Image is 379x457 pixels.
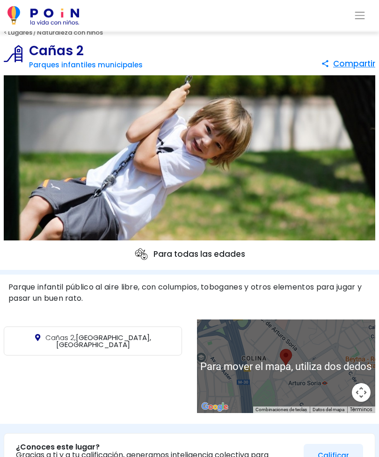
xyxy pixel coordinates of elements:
[199,401,230,413] img: Google
[134,247,149,262] img: ages icon
[8,28,32,37] a: Lugares
[4,44,29,63] img: Parques infantiles municipales
[352,383,371,402] button: Controles de visualización del mapa
[37,28,103,37] a: Naturaleza con niños
[29,60,143,70] a: Parques infantiles municipales
[255,406,307,413] button: Combinaciones de teclas
[16,442,100,452] span: ¿Conoces este lugar?
[348,7,372,23] button: Toggle navigation
[7,6,79,25] img: POiN
[321,55,375,72] button: Compartir
[350,406,372,413] a: Términos (se abre en una nueva pestaña)
[29,44,143,58] h1: Cañas 2
[134,247,245,262] p: Para todas las edades
[4,75,375,240] img: Cañas 2
[199,401,230,413] a: Abre esta zona en Google Maps (se abre en una nueva ventana)
[45,333,76,342] span: Cañas 2,
[313,406,344,413] button: Datos del mapa
[45,333,151,349] span: [GEOGRAPHIC_DATA], [GEOGRAPHIC_DATA]
[4,279,375,306] div: Parque infantil público al aire libre, con columpios, toboganes y otros elementos para jugar y pa...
